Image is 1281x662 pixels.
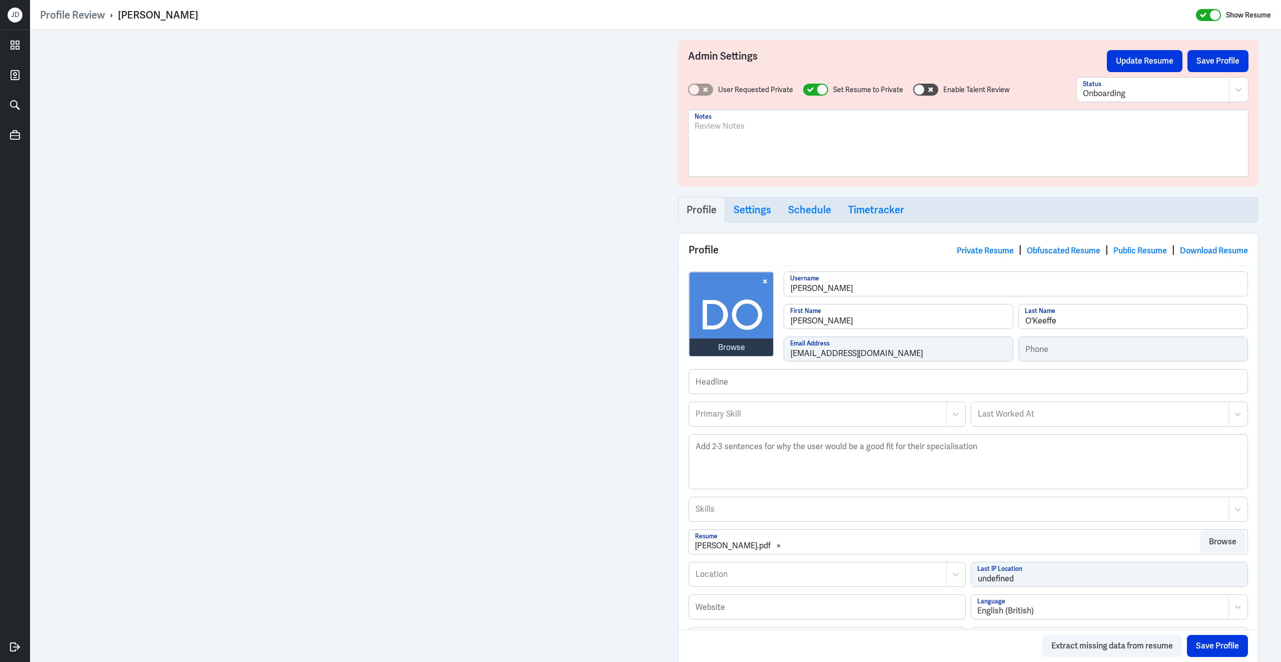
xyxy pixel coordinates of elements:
[690,272,774,357] img: avatar.jpg
[784,304,1013,328] input: First Name
[848,204,904,216] h3: Timetracker
[784,337,1013,361] input: Email Address
[1187,50,1248,72] button: Save Profile
[1226,9,1271,22] label: Show Resume
[105,9,118,22] p: ›
[689,627,965,651] input: Linkedin
[833,85,903,95] label: Set Resume to Private
[788,204,831,216] h3: Schedule
[1180,245,1248,256] a: Download Resume
[957,242,1248,257] div: | | |
[784,272,1247,296] input: Username
[687,204,717,216] h3: Profile
[957,245,1014,256] a: Private Resume
[1019,304,1247,328] input: Last Name
[689,370,1247,394] input: Headline
[695,540,771,552] div: [PERSON_NAME].pdf
[718,342,745,354] div: Browse
[971,562,1247,586] input: Last IP Location
[734,204,771,216] h3: Settings
[40,9,105,22] a: Profile Review
[679,233,1258,266] div: Profile
[1113,245,1167,256] a: Public Resume
[1019,337,1247,361] input: Phone
[718,85,793,95] label: User Requested Private
[1027,245,1100,256] a: Obfuscated Resume
[118,9,198,22] div: [PERSON_NAME]
[943,85,1010,95] label: Enable Talent Review
[1200,531,1245,553] button: Browse
[53,40,633,652] iframe: To enrich screen reader interactions, please activate Accessibility in Grammarly extension settings
[688,50,1107,72] h3: Admin Settings
[1107,50,1182,72] button: Update Resume
[8,8,23,23] div: J D
[1042,635,1182,657] button: Extract missing data from resume
[1187,635,1248,657] button: Save Profile
[689,595,965,619] input: Website
[971,627,1247,651] input: Twitter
